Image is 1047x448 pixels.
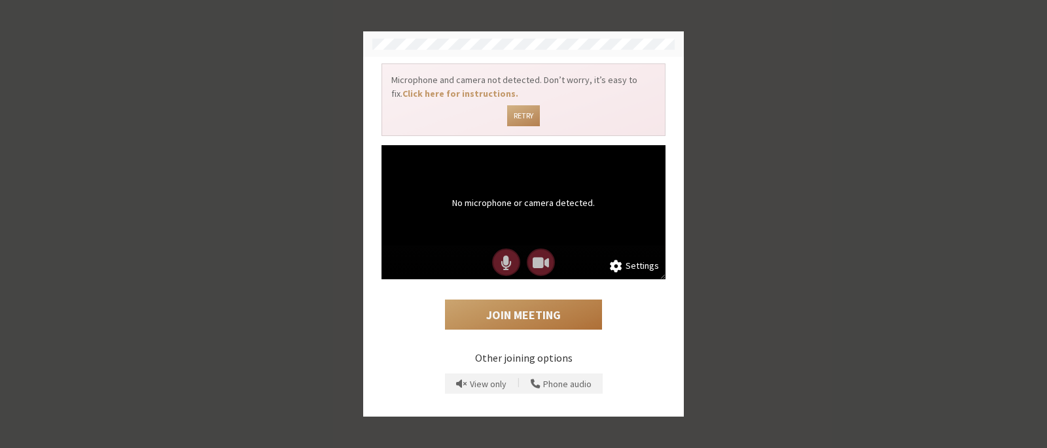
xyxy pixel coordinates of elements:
button: Use your phone for mic and speaker while you view the meeting on this device. [526,373,596,394]
span: Phone audio [543,379,592,389]
a: Click here for instructions. [402,88,518,99]
span: | [518,375,520,392]
div: No microphone or camera detected. [452,196,595,210]
span: View only [470,379,506,389]
button: Settings [610,259,659,273]
button: Retry [507,105,539,126]
p: Other joining options [382,350,665,366]
button: No microphone detected. [492,249,520,277]
p: Microphone and camera not detected. Don’t worry, it’s easy to fix. [391,73,656,101]
button: No camera detected. [527,249,555,277]
button: Prevent echo when there is already an active mic and speaker in the room. [452,373,511,394]
button: Join Meeting [445,300,602,330]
